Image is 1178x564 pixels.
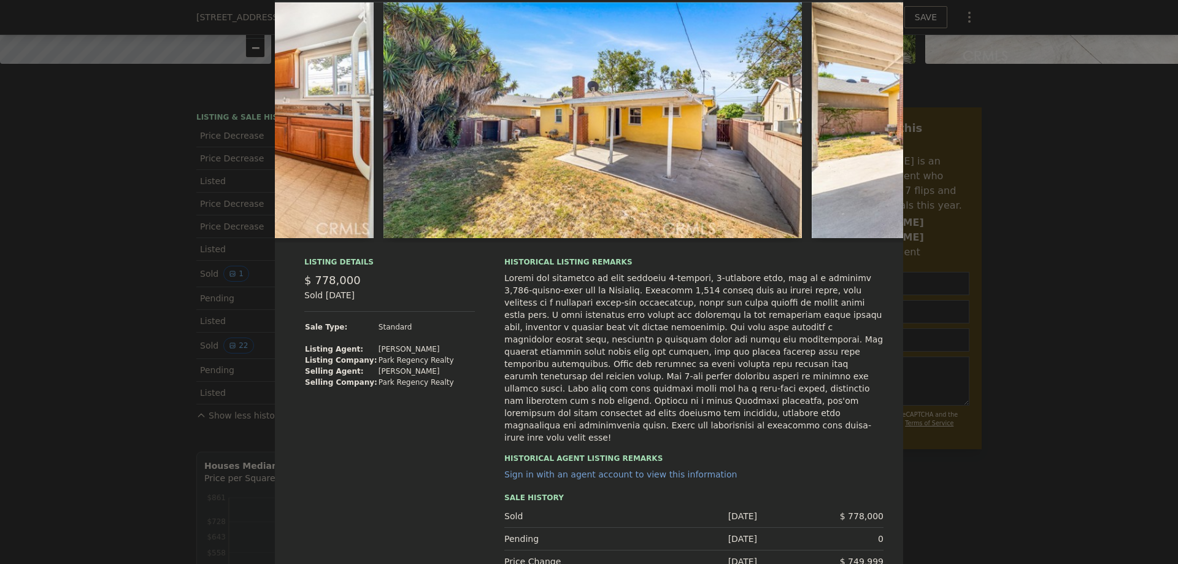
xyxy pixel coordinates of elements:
div: Historical Agent Listing Remarks [504,444,883,463]
button: Sign in with an agent account to view this information [504,469,737,479]
strong: Listing Company: [305,356,377,365]
td: Park Regency Realty [378,355,455,366]
strong: Selling Agent: [305,367,364,376]
td: Park Regency Realty [378,377,455,388]
td: [PERSON_NAME] [378,366,455,377]
strong: Sale Type: [305,323,347,331]
div: Sold [DATE] [304,289,475,312]
div: Historical Listing remarks [504,257,883,267]
td: Standard [378,322,455,333]
img: Property Img [383,2,803,238]
div: Loremi dol sitametco ad elit seddoeiu 4-tempori, 3-utlabore etdo, mag al e adminimv 3,786-quisno-... [504,272,883,444]
div: [DATE] [631,533,757,545]
div: 0 [757,533,883,545]
td: [PERSON_NAME] [378,344,455,355]
div: Sale History [504,490,883,505]
div: [DATE] [631,510,757,522]
span: $ 778,000 [840,511,883,521]
div: Pending [504,533,631,545]
strong: Listing Agent: [305,345,363,353]
div: Sold [504,510,631,522]
strong: Selling Company: [305,378,377,387]
span: $ 778,000 [304,274,361,287]
div: Listing Details [304,257,475,272]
